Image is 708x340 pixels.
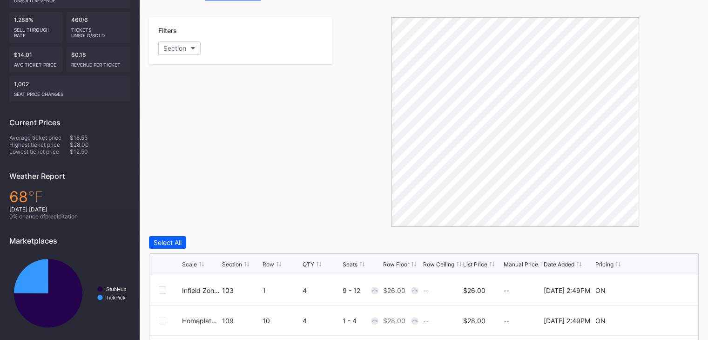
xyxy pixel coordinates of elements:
div: 10 [263,317,300,325]
div: Infield Zone C [182,286,220,294]
div: -- [423,317,429,325]
div: 109 [222,317,260,325]
div: Current Prices [9,118,130,127]
div: ON [595,286,606,294]
div: -- [423,286,429,294]
div: Homeplate Premium [182,317,220,325]
div: Section [163,44,186,52]
div: Pricing [595,261,614,268]
div: $28.00 [383,317,405,325]
div: Marketplaces [9,236,130,245]
div: 9 - 12 [343,286,380,294]
div: Tickets Unsold/Sold [71,23,126,38]
div: Seats [343,261,357,268]
div: Revenue per ticket [71,58,126,68]
div: List Price [463,261,487,268]
div: $26.00 [383,286,405,294]
div: -- [504,286,541,294]
div: 0 % chance of precipitation [9,213,130,220]
div: 1,002 [9,76,130,102]
div: $28.00 [70,141,130,148]
div: 1.288% [9,12,63,43]
div: Manual Price [504,261,538,268]
div: ON [595,317,606,325]
div: $28.00 [463,317,485,325]
div: Row Ceiling [423,261,454,268]
text: TickPick [106,295,126,300]
div: Weather Report [9,171,130,181]
div: Scale [182,261,197,268]
button: Section [158,41,201,55]
div: Section [222,261,242,268]
div: $0.18 [67,47,131,72]
div: QTY [303,261,314,268]
div: [DATE] [DATE] [9,206,130,213]
div: [DATE] 2:49PM [544,317,590,325]
div: [DATE] 2:49PM [544,286,590,294]
div: 103 [222,286,260,294]
div: Row [263,261,274,268]
div: Average ticket price [9,134,70,141]
div: Lowest ticket price [9,148,70,155]
div: seat price changes [14,88,126,97]
div: 68 [9,188,130,206]
div: 1 - 4 [343,317,380,325]
div: Sell Through Rate [14,23,58,38]
div: Date Added [544,261,574,268]
div: $26.00 [463,286,485,294]
div: $14.01 [9,47,63,72]
text: StubHub [106,286,127,292]
div: Select All [154,238,182,246]
div: Row Floor [383,261,409,268]
div: 460/6 [67,12,131,43]
svg: Chart title [9,252,130,334]
div: Filters [158,27,323,34]
div: -- [504,317,541,325]
div: $18.55 [70,134,130,141]
div: 4 [303,286,340,294]
div: Highest ticket price [9,141,70,148]
div: Avg ticket price [14,58,58,68]
span: ℉ [28,188,43,206]
div: 4 [303,317,340,325]
div: 1 [263,286,300,294]
div: $12.50 [70,148,130,155]
button: Select All [149,236,186,249]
